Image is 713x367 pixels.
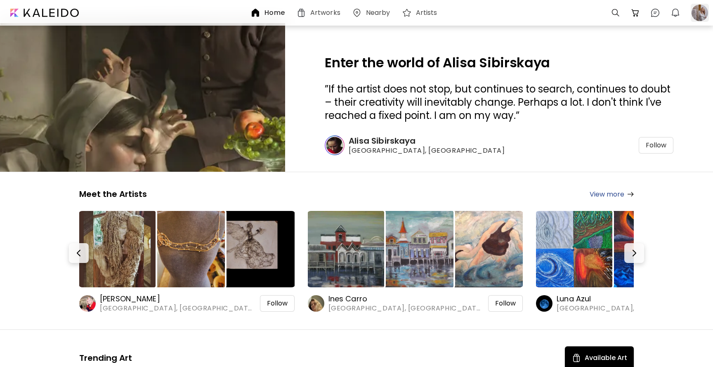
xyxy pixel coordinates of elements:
img: https://cdn.kaleido.art/CDN/Artwork/175577/Thumbnail/large.webp?updated=778158 [79,211,156,287]
button: bellIcon [668,6,682,20]
a: Home [250,8,288,18]
img: https://cdn.kaleido.art/CDN/Artwork/175612/Thumbnail/medium.webp?updated=778324 [218,211,294,287]
a: Artists [402,8,441,18]
img: https://cdn.kaleido.art/CDN/Artwork/175674/Thumbnail/large.webp?updated=778571 [308,211,384,287]
h6: [PERSON_NAME] [100,294,254,304]
h6: Alisa Sibirskaya [349,135,505,146]
img: cart [630,8,640,18]
img: Next-button [629,248,639,258]
img: https://cdn.kaleido.art/CDN/Artwork/175655/Thumbnail/medium.webp?updated=778514 [446,211,523,287]
a: https://cdn.kaleido.art/CDN/Artwork/175674/Thumbnail/large.webp?updated=778571https://cdn.kaleido... [308,209,523,313]
span: If the artist does not stop, but continues to search, continues to doubt – their creativity will ... [325,82,671,122]
span: Follow [267,299,288,308]
button: Prev-button [69,243,89,263]
div: Follow [639,137,673,154]
h5: Trending Art [79,353,132,363]
h5: Available Art [585,353,627,363]
img: https://cdn.kaleido.art/CDN/Artwork/175673/Thumbnail/medium.webp?updated=778568 [377,211,453,287]
span: [GEOGRAPHIC_DATA], [GEOGRAPHIC_DATA] [349,146,505,155]
h3: ” ” [325,83,673,122]
img: chatIcon [650,8,660,18]
h6: Luna Azul [557,294,711,304]
h5: Meet the Artists [79,189,147,199]
a: Nearby [352,8,394,18]
a: https://cdn.kaleido.art/CDN/Artwork/175577/Thumbnail/large.webp?updated=778158https://cdn.kaleido... [79,209,295,313]
div: Follow [488,295,523,312]
button: Next-button [624,243,644,263]
img: bellIcon [671,8,680,18]
h6: Artworks [310,9,340,16]
span: [GEOGRAPHIC_DATA], [GEOGRAPHIC_DATA] [100,304,254,313]
a: Artworks [296,8,344,18]
span: Follow [495,299,516,308]
div: Follow [260,295,295,312]
h2: Enter the world of Alisa Sibirskaya [325,56,673,69]
h6: Nearby [366,9,390,16]
h6: Artists [416,9,437,16]
span: [GEOGRAPHIC_DATA], [GEOGRAPHIC_DATA] [328,304,482,313]
h6: Ines Carro [328,294,482,304]
h6: Home [264,9,284,16]
a: Alisa Sibirskaya[GEOGRAPHIC_DATA], [GEOGRAPHIC_DATA]Follow [325,135,673,155]
a: View more [590,189,634,199]
img: https://cdn.kaleido.art/CDN/Artwork/175035/Thumbnail/large.webp?updated=776150 [536,211,612,287]
img: arrow-right [628,192,634,197]
span: Follow [646,141,666,149]
span: [GEOGRAPHIC_DATA], [GEOGRAPHIC_DATA] [557,304,711,313]
img: https://cdn.kaleido.art/CDN/Artwork/175610/Thumbnail/medium.webp?updated=778316 [149,211,225,287]
img: Available Art [571,353,581,363]
img: Prev-button [74,248,84,258]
